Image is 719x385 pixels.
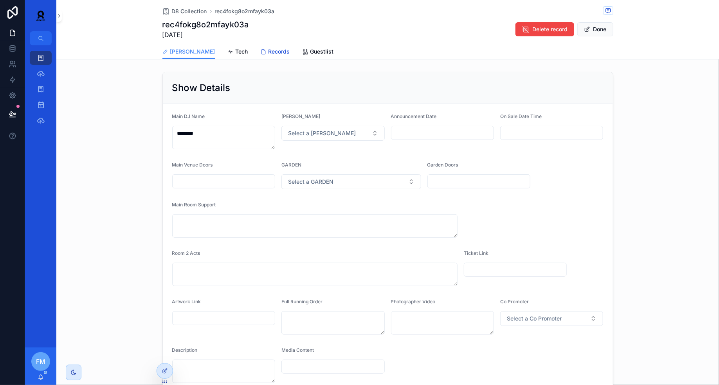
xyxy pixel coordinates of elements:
span: Tech [236,48,248,56]
span: Select a Co Promoter [507,315,562,322]
span: Artwork Link [172,299,201,304]
span: FM [36,357,45,366]
button: Delete record [515,22,574,36]
span: Room 2 Acts [172,250,200,256]
span: Records [268,48,290,56]
span: Co Promoter [500,299,529,304]
a: Guestlist [303,45,334,60]
span: Guestlist [310,48,334,56]
span: D8 Collection [172,7,207,15]
span: Delete record [533,25,568,33]
span: On Sale Date Time [500,113,542,119]
span: Main DJ Name [172,113,205,119]
div: scrollable content [25,45,56,138]
span: Description [172,347,198,353]
button: Done [577,22,613,36]
button: Select Button [281,126,385,141]
button: Select Button [500,311,604,326]
span: Announcement Date [391,113,437,119]
span: Select a GARDEN [288,178,333,186]
span: Ticket Link [464,250,488,256]
a: rec4fokg8o2mfayk03a [215,7,275,15]
a: Records [261,45,290,60]
a: D8 Collection [162,7,207,15]
img: App logo [31,9,50,22]
span: Media Content [281,347,314,353]
span: Photographer Video [391,299,436,304]
span: Main Room Support [172,202,216,208]
span: Full Running Order [281,299,323,304]
span: [DATE] [162,30,249,39]
h2: Show Details [172,82,231,94]
a: [PERSON_NAME] [162,45,215,59]
span: [PERSON_NAME] [170,48,215,56]
span: Main Venue Doors [172,162,213,168]
span: Garden Doors [427,162,458,168]
button: Select Button [281,174,421,189]
span: [PERSON_NAME] [281,113,320,119]
span: Select a [PERSON_NAME] [288,129,356,137]
h1: rec4fokg8o2mfayk03a [162,19,249,30]
a: Tech [228,45,248,60]
span: GARDEN [281,162,301,168]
